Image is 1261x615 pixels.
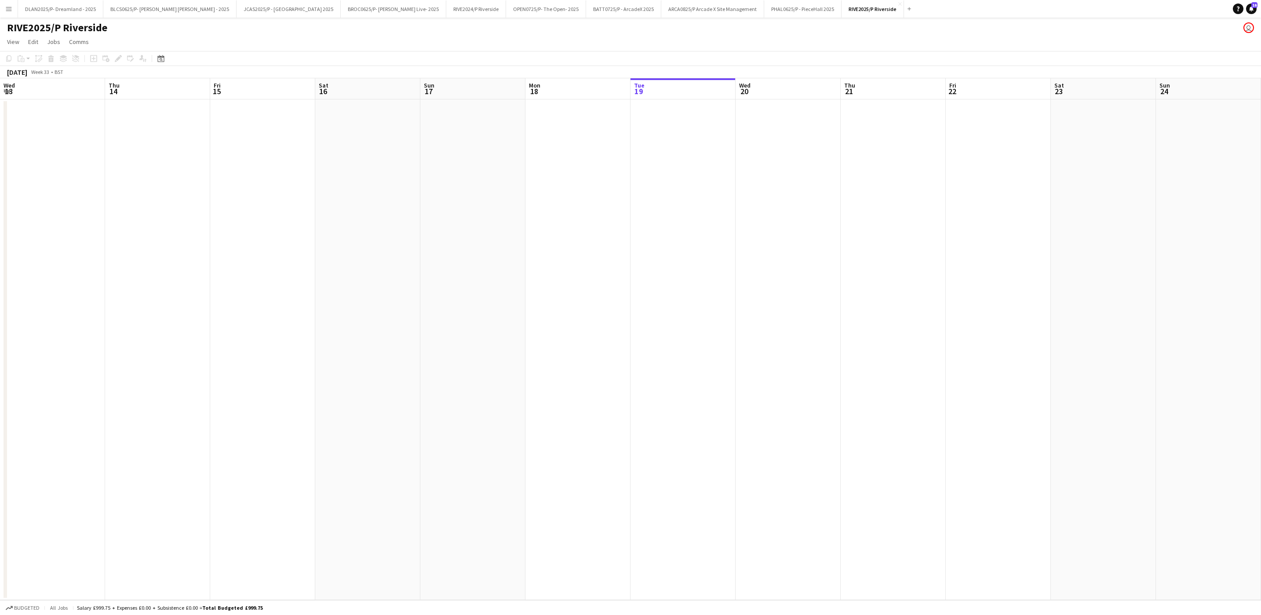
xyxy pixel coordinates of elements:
span: Jobs [47,38,60,46]
span: Thu [844,81,855,89]
button: OPEN0725/P- The Open- 2025 [506,0,586,18]
span: Thu [109,81,120,89]
span: Budgeted [14,605,40,611]
span: Edit [28,38,38,46]
button: ARCA0825/P Arcade X Site Management [661,0,764,18]
span: 24 [1158,86,1170,96]
a: Edit [25,36,42,48]
button: JCAS2025/P - [GEOGRAPHIC_DATA] 2025 [237,0,341,18]
a: View [4,36,23,48]
span: 16 [1251,2,1257,8]
div: [DATE] [7,68,27,77]
span: 15 [212,86,221,96]
span: Tue [634,81,645,89]
span: View [7,38,19,46]
a: Jobs [44,36,64,48]
span: Sun [1159,81,1170,89]
button: RIVE2025/P Riverside [842,0,904,18]
span: 16 [317,86,328,96]
a: Comms [66,36,92,48]
span: Comms [69,38,89,46]
a: 16 [1246,4,1257,14]
span: Wed [739,81,751,89]
h1: RIVE2025/P Riverside [7,21,107,34]
span: 20 [738,86,751,96]
span: 21 [843,86,855,96]
span: 17 [423,86,434,96]
button: RIVE2024/P Riverside [446,0,506,18]
span: Total Budgeted £999.75 [202,604,263,611]
span: 22 [948,86,956,96]
button: PHAL0625/P - PieceHall 2025 [764,0,842,18]
span: 14 [107,86,120,96]
span: 18 [528,86,540,96]
span: All jobs [48,604,69,611]
button: BROC0625/P- [PERSON_NAME] Live- 2025 [341,0,446,18]
app-user-avatar: Natasha Kinsman [1243,22,1254,33]
span: Wed [4,81,15,89]
div: BST [55,69,63,75]
span: 19 [633,86,645,96]
span: Sat [319,81,328,89]
span: Sun [424,81,434,89]
button: BLCS0625/P- [PERSON_NAME] [PERSON_NAME] - 2025 [103,0,237,18]
button: Budgeted [4,603,41,613]
span: 23 [1053,86,1064,96]
button: DLAN2025/P- Dreamland - 2025 [18,0,103,18]
span: Fri [949,81,956,89]
span: Week 33 [29,69,51,75]
span: 13 [2,86,15,96]
button: BATT0725/P - ArcadeX 2025 [586,0,661,18]
div: Salary £999.75 + Expenses £0.00 + Subsistence £0.00 = [77,604,263,611]
span: Sat [1054,81,1064,89]
span: Fri [214,81,221,89]
span: Mon [529,81,540,89]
